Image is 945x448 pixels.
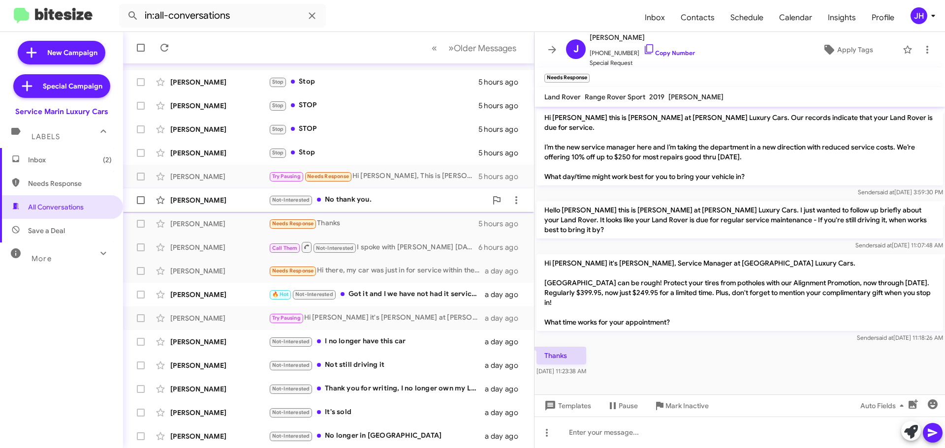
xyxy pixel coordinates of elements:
span: Auto Fields [860,397,908,415]
div: a day ago [485,337,526,347]
div: 5 hours ago [478,148,526,158]
div: [PERSON_NAME] [170,195,269,205]
div: [PERSON_NAME] [170,384,269,394]
div: 6 hours ago [478,242,526,252]
span: (2) [103,155,112,165]
span: 🔥 Hot [272,291,289,298]
p: Hi [PERSON_NAME] this is [PERSON_NAME] at [PERSON_NAME] Luxury Cars. Our records indicate that yo... [536,109,943,185]
div: [PERSON_NAME] [170,337,269,347]
div: a day ago [485,360,526,370]
span: [PERSON_NAME] [668,92,724,101]
span: Try Pausing [272,315,301,321]
button: Pause [599,397,646,415]
div: Hi [PERSON_NAME], This is [PERSON_NAME] and my husband [PERSON_NAME] is at your place know His na... [269,171,478,182]
div: Thanks [269,218,478,229]
span: More [31,254,52,263]
div: [PERSON_NAME] [170,101,269,111]
div: JH [911,7,927,24]
div: STOP [269,100,478,111]
a: New Campaign [18,41,105,64]
div: Hi [PERSON_NAME] it's [PERSON_NAME] at [PERSON_NAME] Luxury Cars. [GEOGRAPHIC_DATA] can be rough!... [269,312,485,324]
button: Mark Inactive [646,397,717,415]
div: Thank you for writing, I no longer own my Land Rover [269,383,485,394]
span: Needs Response [307,173,349,179]
div: a day ago [485,431,526,441]
span: Not-Interested [272,386,310,392]
span: Sender [DATE] 11:18:26 AM [857,334,943,341]
p: Thanks [536,347,586,364]
div: a day ago [485,266,526,276]
span: Not-Interested [295,291,333,298]
div: a day ago [485,290,526,299]
span: Stop [272,149,284,156]
span: Not-Interested [272,409,310,416]
div: [PERSON_NAME] [170,219,269,229]
span: Not-Interested [272,338,310,345]
span: « [432,42,437,54]
div: STOP [269,123,478,135]
div: [PERSON_NAME] [170,77,269,87]
span: Save a Deal [28,226,65,236]
a: Contacts [673,3,723,32]
div: 5 hours ago [478,101,526,111]
span: said at [876,334,893,341]
span: Stop [272,102,284,109]
button: Auto Fields [852,397,915,415]
span: Inbox [637,3,673,32]
span: Not-Interested [272,362,310,368]
span: Not-Interested [272,197,310,203]
span: Labels [31,132,60,141]
a: Copy Number [643,49,695,57]
div: I spoke with [PERSON_NAME] [DATE]. I don't need any service at this time. [269,241,478,253]
button: Next [442,38,522,58]
div: [PERSON_NAME] [170,290,269,299]
span: Try Pausing [272,173,301,179]
span: 2019 [649,92,664,101]
div: [PERSON_NAME] [170,242,269,252]
span: All Conversations [28,202,84,212]
div: Stop [269,76,478,88]
div: [PERSON_NAME] [170,408,269,418]
span: Needs Response [272,220,314,227]
a: Schedule [723,3,771,32]
a: Insights [820,3,864,32]
div: No longer in [GEOGRAPHIC_DATA] [269,430,485,442]
div: Not still driving it [269,359,485,371]
span: Pause [619,397,638,415]
div: I no longer have this car [269,336,485,347]
span: [PHONE_NUMBER] [590,43,695,58]
div: [PERSON_NAME] [170,313,269,323]
div: Hi there, my car was just in for service within the last month. [269,265,485,276]
nav: Page navigation example [426,38,522,58]
a: Profile [864,3,902,32]
div: a day ago [485,384,526,394]
span: » [448,42,454,54]
span: Range Rover Sport [585,92,645,101]
div: 5 hours ago [478,172,526,181]
button: JH [902,7,934,24]
span: J [573,41,579,57]
button: Apply Tags [797,41,898,59]
span: Not-Interested [316,245,354,251]
span: Mark Inactive [665,397,709,415]
span: Special Request [590,58,695,68]
div: [PERSON_NAME] [170,266,269,276]
div: Stop [269,147,478,158]
div: No thank you. [269,194,487,206]
p: Hi [PERSON_NAME] it's [PERSON_NAME], Service Manager at [GEOGRAPHIC_DATA] Luxury Cars. [GEOGRAPHI... [536,254,943,331]
button: Templates [535,397,599,415]
p: Hello [PERSON_NAME] this is [PERSON_NAME] at [PERSON_NAME] Luxury Cars. I just wanted to follow u... [536,201,943,239]
span: said at [877,188,894,196]
span: Stop [272,79,284,85]
div: [PERSON_NAME] [170,124,269,134]
div: [PERSON_NAME] [170,172,269,181]
span: Apply Tags [837,41,873,59]
span: said at [875,241,892,249]
span: [DATE] 11:23:38 AM [536,367,586,375]
span: Templates [542,397,591,415]
div: [PERSON_NAME] [170,360,269,370]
